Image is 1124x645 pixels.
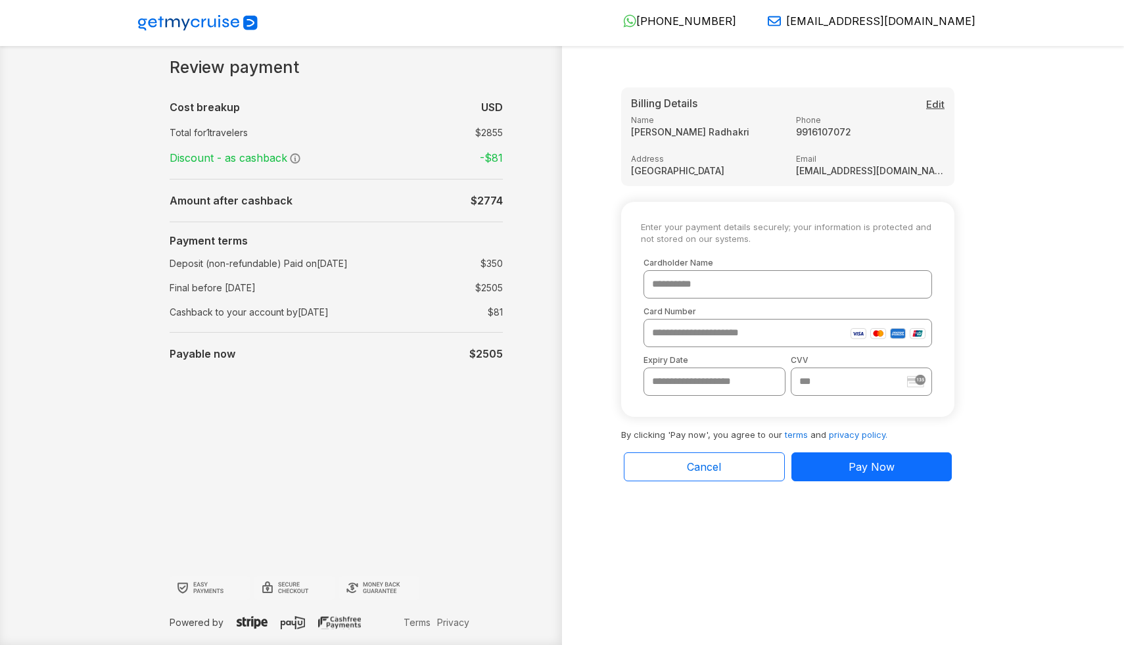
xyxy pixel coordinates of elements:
[434,615,473,629] a: Privacy
[621,58,734,77] h4: Make payment
[170,58,503,78] h1: Review payment
[786,14,975,28] span: [EMAIL_ADDRESS][DOMAIN_NAME]
[469,347,503,360] b: $2505
[829,429,887,440] a: privacy policy.
[481,101,503,114] b: USD
[386,251,393,275] td: :
[281,616,305,629] img: payu
[170,234,248,247] b: Payment terms
[411,254,503,273] td: $ 350
[631,154,780,164] label: Address
[796,165,945,176] strong: [EMAIL_ADDRESS][DOMAIN_NAME]
[631,126,780,137] strong: [PERSON_NAME] Radhakri
[411,278,503,297] td: $ 2505
[621,417,954,442] p: By clicking 'Pay now', you agree to our and
[624,452,785,481] button: Cancel
[318,616,361,629] img: cashfree
[170,275,386,300] td: Final before [DATE]
[386,94,393,120] td: :
[791,452,952,481] button: Pay Now
[644,306,932,316] label: Card Number
[851,328,925,339] img: card-icons
[796,154,945,164] label: Email
[386,275,393,300] td: :
[237,616,268,629] img: stripe
[170,251,386,275] td: Deposit (non-refundable) Paid on [DATE]
[411,302,503,322] td: $ 81
[386,341,393,367] td: :
[636,14,736,28] span: [PHONE_NUMBER]
[785,429,808,440] a: terms
[170,101,240,114] b: Cost breakup
[631,115,780,125] label: Name
[411,123,503,142] td: $ 2855
[386,145,393,171] td: :
[796,115,945,125] label: Phone
[170,347,235,360] b: Payable now
[170,194,293,207] b: Amount after cashback
[386,300,393,324] td: :
[170,120,386,145] td: Total for 1 travelers
[641,222,935,245] small: Enter your payment details securely; your information is protected and not stored on our systems.
[480,151,503,164] strong: -$ 81
[907,375,925,387] img: stripe
[623,14,636,28] img: WhatsApp
[170,300,386,324] td: Cashback to your account by [DATE]
[386,187,393,214] td: :
[170,151,289,164] span: Discount - as cashback
[644,355,785,365] label: Expiry Date
[796,126,945,137] strong: 9916107072
[926,97,945,112] button: Edit
[400,615,434,629] a: Terms
[791,355,933,365] label: CVV
[386,120,393,145] td: :
[768,14,781,28] img: Email
[644,258,932,268] label: Cardholder Name
[631,97,945,110] h5: Billing Details
[757,14,975,28] a: [EMAIL_ADDRESS][DOMAIN_NAME]
[631,165,780,176] strong: [GEOGRAPHIC_DATA]
[170,615,400,629] p: Powered by
[613,14,736,28] a: [PHONE_NUMBER]
[471,194,503,207] b: $ 2774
